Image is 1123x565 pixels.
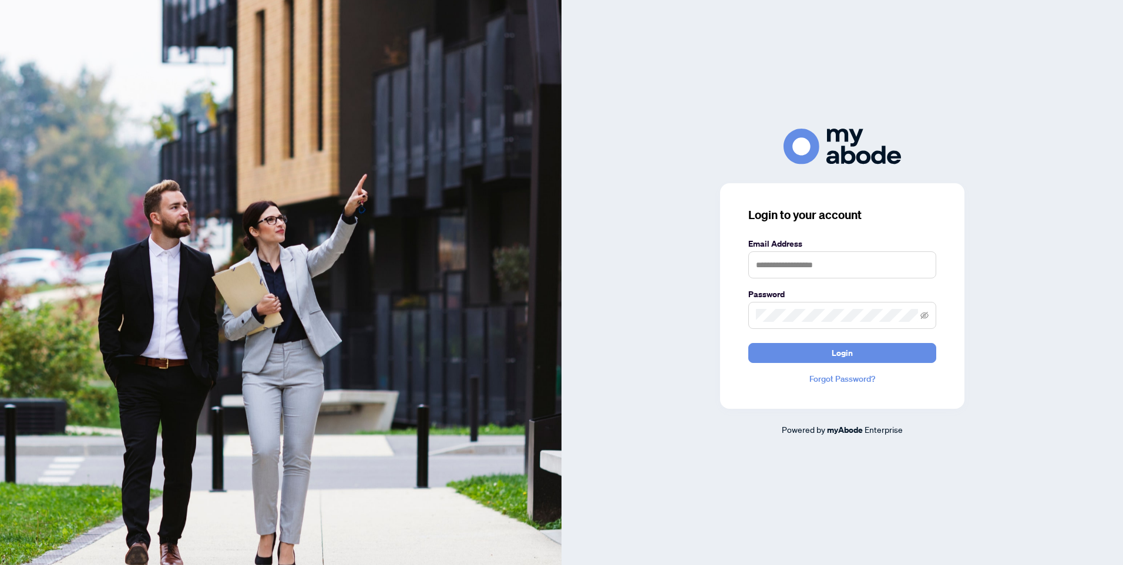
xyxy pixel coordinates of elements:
label: Password [748,288,936,301]
span: Powered by [782,424,825,435]
a: myAbode [827,423,863,436]
span: Enterprise [865,424,903,435]
a: Forgot Password? [748,372,936,385]
img: ma-logo [784,129,901,164]
h3: Login to your account [748,207,936,223]
label: Email Address [748,237,936,250]
span: eye-invisible [920,311,929,320]
span: Login [832,344,853,362]
button: Login [748,343,936,363]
